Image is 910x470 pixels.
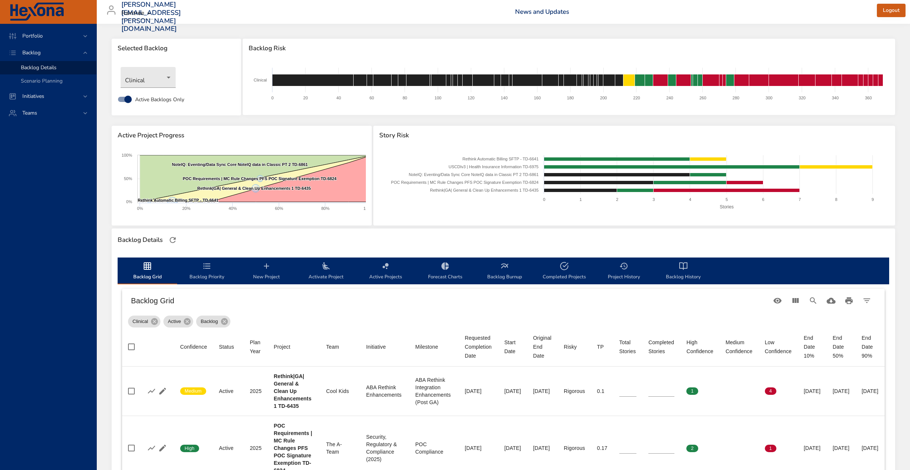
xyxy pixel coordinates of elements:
[182,206,191,211] text: 20%
[16,93,50,100] span: Initiatives
[515,7,569,16] a: News and Updates
[597,342,604,351] div: Sort
[122,153,132,157] text: 100%
[858,292,876,310] button: Filter Table
[762,197,764,202] text: 6
[196,318,222,325] span: Backlog
[157,386,168,397] button: Edit Project Details
[616,197,618,202] text: 2
[822,292,840,310] button: Download CSV
[180,342,207,351] span: Confidence
[766,96,772,100] text: 300
[831,96,838,100] text: 340
[539,262,590,281] span: Completed Projects
[128,318,153,325] span: Clinical
[138,198,218,202] text: Rethink Automatic Billing SFTP - TD-6641
[504,444,521,452] div: [DATE]
[135,96,184,103] span: Active Backlogs Only
[666,96,673,100] text: 240
[128,316,160,327] div: Clinical
[420,262,470,281] span: Forecast Charts
[804,292,822,310] button: Search
[652,197,655,202] text: 3
[122,262,173,281] span: Backlog Grid
[579,197,582,202] text: 1
[115,234,165,246] div: Backlog Details
[219,342,238,351] span: Status
[765,338,792,356] div: Sort
[564,444,585,452] div: Rigorous
[597,342,604,351] div: TP
[250,338,262,356] div: Plan Year
[633,96,640,100] text: 220
[415,342,438,351] div: Sort
[598,262,649,281] span: Project History
[250,444,262,452] div: 2025
[465,333,492,360] div: Requested Completion Date
[146,386,157,397] button: Show Burnup
[804,444,821,452] div: [DATE]
[249,45,889,52] span: Backlog Risk
[533,444,552,452] div: [DATE]
[877,4,906,17] button: Logout
[658,262,709,281] span: Backlog History
[769,292,786,310] button: Standard Views
[126,199,132,204] text: 0%
[326,441,354,455] div: The A-Team
[219,342,234,351] div: Status
[872,197,874,202] text: 9
[765,338,792,356] div: Low Confidence
[567,96,574,100] text: 180
[253,78,266,82] text: Clinical
[21,77,63,84] span: Scenario Planning
[366,342,403,351] span: Initiative
[366,384,403,399] div: ABA Rethink Enhancements
[131,295,769,307] h6: Backlog Grid
[303,96,307,100] text: 20
[504,387,521,395] div: [DATE]
[157,442,168,454] button: Edit Project Details
[360,262,411,281] span: Active Projects
[648,338,674,356] div: Sort
[504,338,521,356] span: Start Date
[391,180,539,185] text: POC Requirements | MC Rule Changes PFS POC Signature Exemption TD-6824
[534,96,540,100] text: 160
[9,3,65,21] img: Hexona
[366,342,386,351] div: Sort
[146,442,157,454] button: Show Burnup
[765,445,776,452] span: 1
[648,338,674,356] div: Completed Stories
[180,388,206,394] span: Medium
[467,96,474,100] text: 120
[597,387,607,395] div: 0.1
[786,292,804,310] button: View Columns
[124,176,132,181] text: 50%
[465,333,492,360] div: Sort
[720,204,734,210] text: Stories
[274,373,311,409] b: Rethink|GA| General & Clean Up Enhancements 1 TD-6435
[369,96,374,100] text: 60
[600,96,607,100] text: 200
[196,316,230,327] div: Backlog
[686,388,698,394] span: 1
[619,338,636,356] span: Total Stories
[564,342,577,351] div: Risky
[533,333,552,360] span: Original End Date
[274,342,314,351] span: Project
[833,444,850,452] div: [DATE]
[163,318,185,325] span: Active
[799,96,805,100] text: 320
[415,342,453,351] span: Milestone
[597,342,607,351] span: TP
[21,64,57,71] span: Backlog Details
[219,342,234,351] div: Sort
[686,445,698,452] span: 2
[501,96,507,100] text: 140
[833,387,850,395] div: [DATE]
[274,342,290,351] div: Sort
[564,387,585,395] div: Rigorous
[321,206,329,211] text: 80%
